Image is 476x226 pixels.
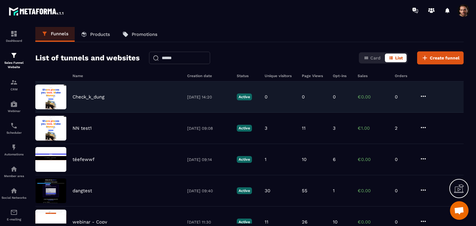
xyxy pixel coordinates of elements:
p: [DATE] 09:40 [187,189,231,193]
p: Sales Funnel Website [2,61,26,69]
p: [DATE] 14:20 [187,95,231,99]
p: Webinar [2,109,26,113]
p: 0 [333,94,336,100]
p: CRM [2,88,26,91]
p: [DATE] 09:08 [187,126,231,131]
p: Promotions [132,32,157,37]
p: Dashboard [2,39,26,42]
p: Funnels [51,31,68,37]
h6: Sales [358,74,389,78]
p: NN test1 [73,125,92,131]
a: Funnels [35,27,75,42]
img: automations [10,100,18,108]
a: automationsautomationsAutomations [2,139,26,161]
h6: Opt-ins [333,74,351,78]
img: image [35,116,66,141]
h6: Page Views [302,74,327,78]
p: Member area [2,174,26,178]
p: [DATE] 09:14 [187,157,231,162]
img: logo [9,6,64,17]
p: Automations [2,153,26,156]
p: Scheduler [2,131,26,134]
p: 0 [395,157,413,162]
p: Active [237,156,252,163]
p: 1 [333,188,335,193]
p: webinar - Copy [73,219,107,225]
p: 30 [265,188,270,193]
img: formation [10,52,18,59]
p: €0.00 [358,94,389,100]
p: E-mailing [2,218,26,221]
span: Card [370,55,381,60]
img: image [35,85,66,109]
a: Products [75,27,116,42]
button: Card [360,54,384,62]
a: emailemailE-mailing [2,204,26,226]
span: List [395,55,403,60]
img: automations [10,144,18,151]
img: image [35,147,66,172]
p: 55 [302,188,307,193]
p: 10 [302,157,306,162]
a: automationsautomationsMember area [2,161,26,182]
p: téefewwf [73,157,95,162]
p: Active [237,219,252,225]
p: 0 [265,94,267,100]
p: €0.00 [358,219,389,225]
a: schedulerschedulerScheduler [2,117,26,139]
button: List [385,54,407,62]
a: formationformationSales Funnel Website [2,47,26,74]
p: dangtest [73,188,92,193]
p: €0.00 [358,188,389,193]
h6: Creation date [187,74,231,78]
p: 11 [302,125,306,131]
p: Active [237,125,252,132]
p: 0 [395,94,413,100]
div: Mở cuộc trò chuyện [450,201,469,220]
p: 2 [395,125,413,131]
p: 3 [333,125,336,131]
h6: Name [73,74,181,78]
p: 1 [265,157,267,162]
img: formation [10,79,18,86]
p: 3 [265,125,267,131]
p: €1.00 [358,125,389,131]
h6: Status [237,74,258,78]
button: Create funnel [417,51,464,64]
a: formationformationCRM [2,74,26,96]
p: 10 [333,219,337,225]
img: automations [10,165,18,173]
h6: Unique visitors [265,74,296,78]
a: formationformationDashboard [2,25,26,47]
p: 6 [333,157,336,162]
p: Check_k_dung [73,94,104,100]
p: 11 [265,219,268,225]
img: formation [10,30,18,37]
img: social-network [10,187,18,194]
span: Create funnel [430,55,460,61]
img: image [35,178,66,203]
a: social-networksocial-networkSocial Networks [2,182,26,204]
p: [DATE] 11:30 [187,220,231,224]
img: email [10,209,18,216]
a: automationsautomationsWebinar [2,96,26,117]
p: 0 [395,219,413,225]
p: €0.00 [358,157,389,162]
p: 26 [302,219,307,225]
p: Active [237,93,252,100]
p: Social Networks [2,196,26,199]
p: 0 [302,94,305,100]
h6: Orders [395,74,413,78]
p: Active [237,187,252,194]
p: Products [90,32,110,37]
img: scheduler [10,122,18,129]
p: 0 [395,188,413,193]
a: Promotions [116,27,164,42]
h2: List of tunnels and websites [35,52,140,64]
